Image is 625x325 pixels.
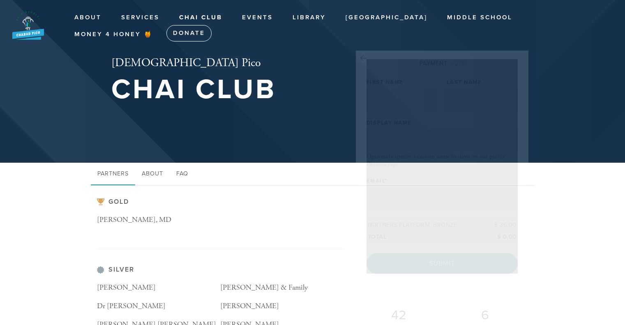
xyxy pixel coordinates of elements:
p: Dr [PERSON_NAME] [97,300,220,312]
a: Money 4 Honey 🍯 [68,27,159,42]
h2: [DEMOGRAPHIC_DATA] Pico [111,56,276,70]
p: [PERSON_NAME] & Family [220,282,344,294]
h3: Gold [97,198,344,206]
p: [PERSON_NAME] [220,300,344,312]
a: FAQ [170,163,195,186]
h1: Chai Club [111,76,276,103]
h3: Silver [97,266,344,274]
img: pp-silver.svg [97,266,104,274]
a: Chai Club [173,10,228,25]
a: Partners [91,163,135,186]
a: Donate [166,25,212,41]
a: Events [236,10,279,25]
a: About [68,10,108,25]
img: New%20BB%20Logo_0.png [12,10,44,40]
img: pp-gold.svg [97,198,104,205]
a: Middle School [441,10,519,25]
h2: 42 [369,307,429,323]
a: About [135,163,170,186]
a: Library [286,10,332,25]
p: [PERSON_NAME], MD [97,214,220,226]
span: [PERSON_NAME] [97,283,156,292]
a: [GEOGRAPHIC_DATA] [339,10,434,25]
h2: 6 [454,307,516,323]
a: Services [115,10,166,25]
